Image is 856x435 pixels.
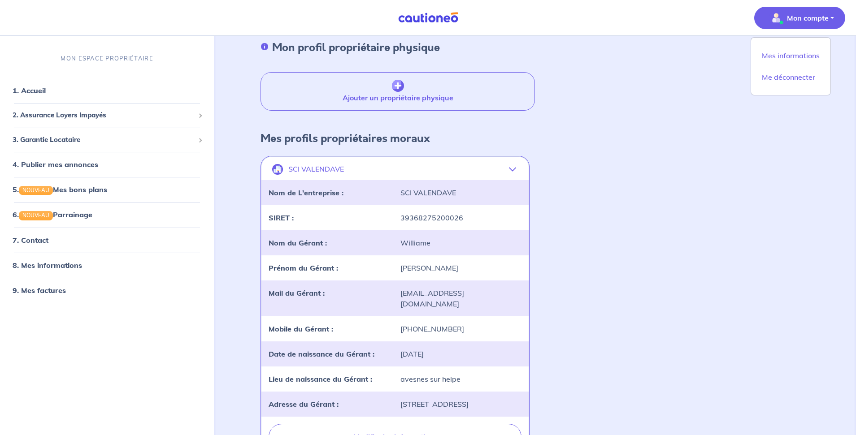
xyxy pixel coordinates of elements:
div: [PERSON_NAME] [395,263,527,273]
div: [EMAIL_ADDRESS][DOMAIN_NAME] [395,288,527,309]
div: SCI VALENDAVE [395,187,527,198]
img: illu_company.svg [272,164,283,175]
p: MON ESPACE PROPRIÉTAIRE [61,54,153,63]
div: 5.NOUVEAUMes bons plans [4,181,210,198]
p: Mon compte [787,13,829,23]
div: 2. Assurance Loyers Impayés [4,107,210,124]
span: 2. Assurance Loyers Impayés [13,110,195,121]
a: Mes informations [755,48,827,63]
button: illu_account_valid_menu.svgMon compte [754,7,845,29]
strong: Mail du Gérant : [269,289,325,297]
strong: Mobile du Gérant : [269,324,333,333]
img: illu_account_valid_menu.svg [769,11,783,25]
div: Williame [395,237,527,248]
span: 3. Garantie Locataire [13,135,195,145]
div: 4. Publier mes annonces [4,155,210,173]
a: 7. Contact [13,236,48,245]
strong: Date de naissance du Gérant : [269,349,374,358]
strong: SIRET : [269,213,294,222]
p: SCI VALENDAVE [288,165,344,173]
button: SCI VALENDAVE [261,159,529,180]
h4: Mon profil propriétaire physique [272,41,440,54]
div: 9. Mes factures [4,281,210,299]
div: 7. Contact [4,231,210,249]
button: Ajouter un propriétaire physique [261,72,535,111]
strong: Nom de L'entreprise : [269,188,343,197]
div: 8. Mes informations [4,256,210,274]
img: Cautioneo [395,12,462,23]
img: archivate [392,80,404,92]
div: 3. Garantie Locataire [4,131,210,149]
div: illu_account_valid_menu.svgMon compte [751,37,831,95]
strong: Adresse du Gérant : [269,400,339,409]
a: 5.NOUVEAUMes bons plans [13,185,107,194]
a: 8. Mes informations [13,261,82,270]
div: 6.NOUVEAUParrainage [4,206,210,224]
a: 9. Mes factures [13,286,66,295]
div: [STREET_ADDRESS] [395,399,527,409]
strong: Prénom du Gérant : [269,263,338,272]
div: avesnes sur helpe [395,374,527,384]
strong: Lieu de naissance du Gérant : [269,375,372,383]
div: [DATE] [395,349,527,359]
a: 6.NOUVEAUParrainage [13,210,92,219]
a: 1. Accueil [13,86,46,95]
a: Me déconnecter [755,70,827,84]
strong: Nom du Gérant : [269,238,327,247]
div: [PHONE_NUMBER] [395,323,527,334]
a: 4. Publier mes annonces [13,160,98,169]
div: 1. Accueil [4,82,210,99]
div: 39368275200026 [395,212,527,223]
h4: Mes profils propriétaires moraux [261,132,430,145]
